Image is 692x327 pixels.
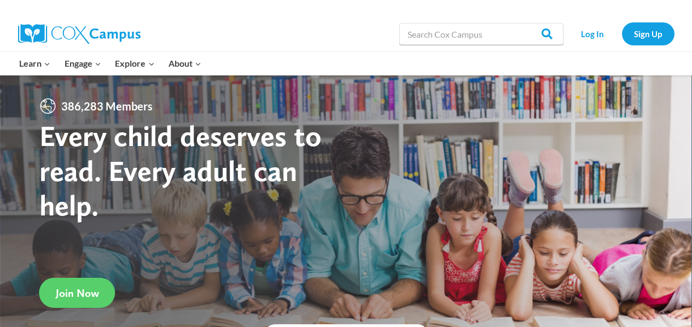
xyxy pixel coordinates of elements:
[57,97,157,115] span: 386,283 Members
[39,118,322,223] strong: Every child deserves to read. Every adult can help.
[56,287,99,300] span: Join Now
[569,22,617,45] a: Log In
[19,56,50,71] span: Learn
[569,22,674,45] nav: Secondary Navigation
[39,278,115,308] a: Join Now
[65,56,101,71] span: Engage
[18,24,141,44] img: Cox Campus
[622,22,674,45] a: Sign Up
[13,52,208,75] nav: Primary Navigation
[115,56,154,71] span: Explore
[168,56,201,71] span: About
[399,23,563,45] input: Search Cox Campus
